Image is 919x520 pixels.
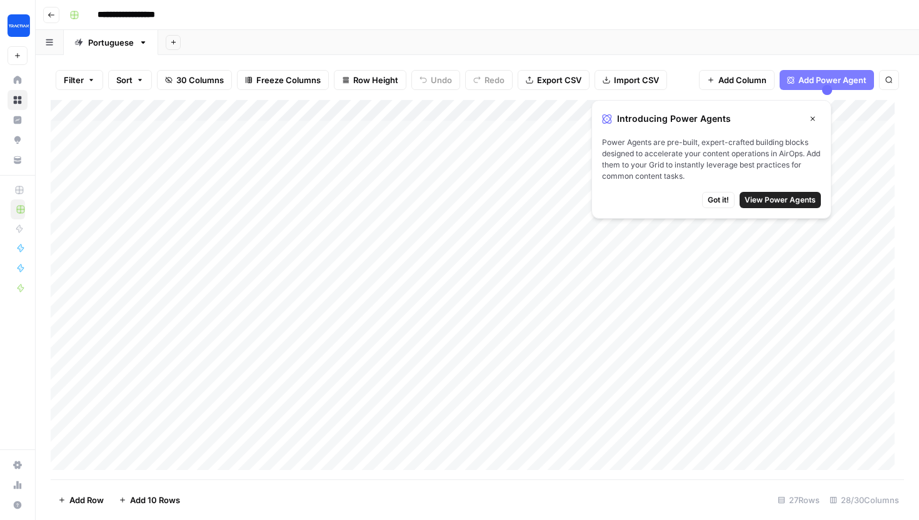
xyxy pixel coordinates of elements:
[8,130,28,150] a: Opportunities
[8,14,30,37] img: Tractian Logo
[8,475,28,495] a: Usage
[745,194,816,206] span: View Power Agents
[108,70,152,90] button: Sort
[111,490,188,510] button: Add 10 Rows
[8,150,28,170] a: Your Data
[518,70,590,90] button: Export CSV
[8,10,28,41] button: Workspace: Tractian
[699,70,775,90] button: Add Column
[130,494,180,506] span: Add 10 Rows
[602,137,821,182] span: Power Agents are pre-built, expert-crafted building blocks designed to accelerate your content op...
[334,70,406,90] button: Row Height
[353,74,398,86] span: Row Height
[411,70,460,90] button: Undo
[51,490,111,510] button: Add Row
[176,74,224,86] span: 30 Columns
[798,74,866,86] span: Add Power Agent
[602,111,821,127] div: Introducing Power Agents
[8,110,28,130] a: Insights
[88,36,134,49] div: Portuguese
[708,194,729,206] span: Got it!
[773,490,825,510] div: 27 Rows
[56,70,103,90] button: Filter
[718,74,766,86] span: Add Column
[431,74,452,86] span: Undo
[64,74,84,86] span: Filter
[8,455,28,475] a: Settings
[614,74,659,86] span: Import CSV
[465,70,513,90] button: Redo
[64,30,158,55] a: Portuguese
[702,192,735,208] button: Got it!
[8,70,28,90] a: Home
[69,494,104,506] span: Add Row
[157,70,232,90] button: 30 Columns
[116,74,133,86] span: Sort
[256,74,321,86] span: Freeze Columns
[8,495,28,515] button: Help + Support
[237,70,329,90] button: Freeze Columns
[595,70,667,90] button: Import CSV
[780,70,874,90] button: Add Power Agent
[8,90,28,110] a: Browse
[485,74,505,86] span: Redo
[740,192,821,208] button: View Power Agents
[537,74,581,86] span: Export CSV
[825,490,904,510] div: 28/30 Columns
